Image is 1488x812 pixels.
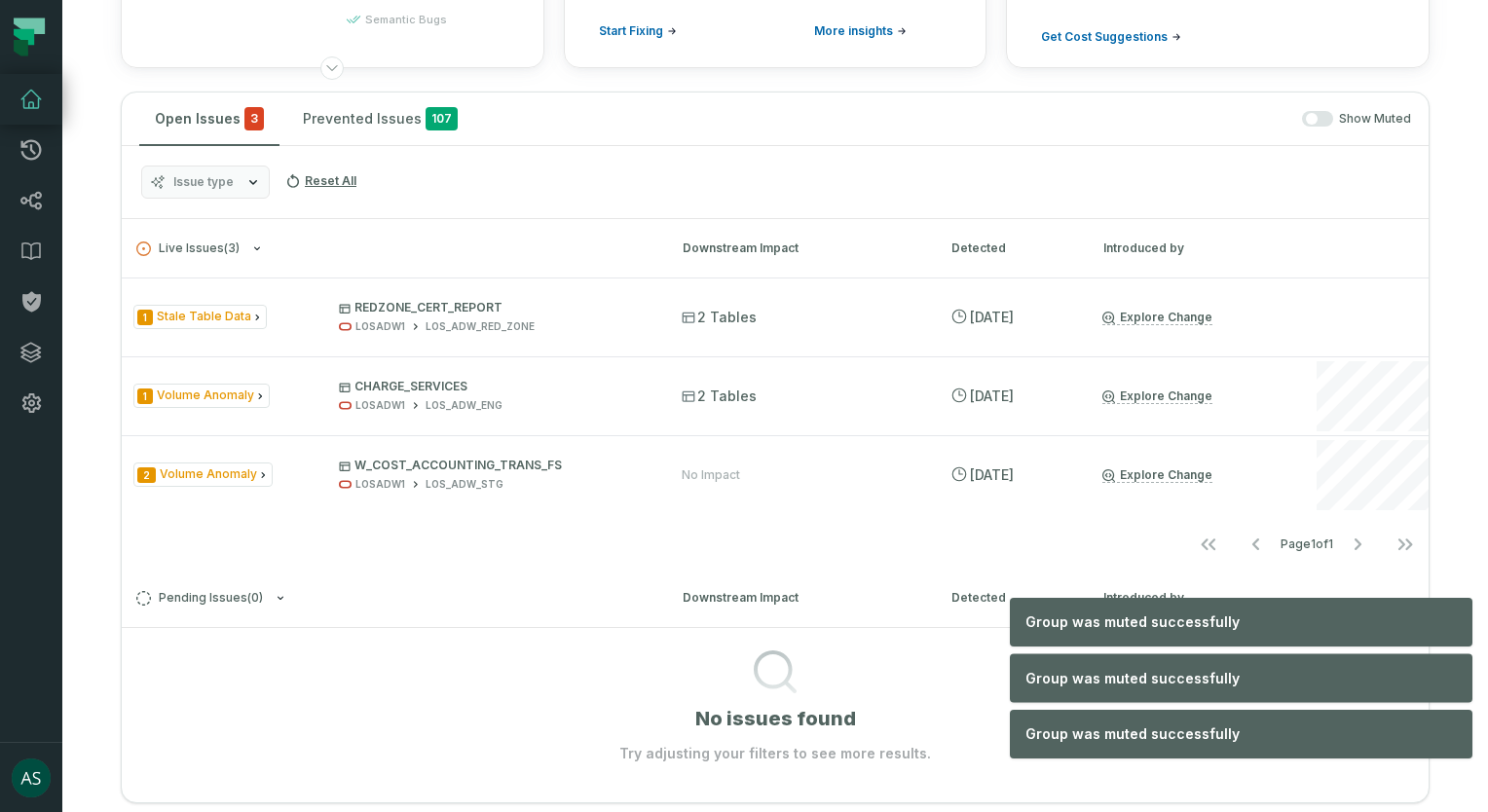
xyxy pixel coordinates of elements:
[1010,710,1472,758] div: Group was muted successfully
[695,705,856,732] h1: No issues found
[426,477,503,492] div: LOS_ADW_STG
[137,467,156,483] span: Severity
[1233,525,1280,564] button: Go to previous page
[814,23,893,39] span: More insights
[951,589,1068,607] div: Detected
[1102,388,1212,404] a: Explore Change
[136,591,648,606] button: Pending Issues(0)
[426,319,535,334] div: LOS_ADW_RED_ZONE
[122,627,1429,763] div: Pending Issues(0)
[365,12,447,27] span: semantic bugs
[287,92,473,145] button: Prevented Issues
[1041,29,1181,45] a: Get Cost Suggestions
[173,174,234,190] span: Issue type
[619,744,931,763] p: Try adjusting your filters to see more results.
[682,387,757,406] span: 2 Tables
[1103,240,1279,257] div: Introduced by
[244,107,264,130] span: critical issues and errors combined
[355,319,405,334] div: LOSADW1
[136,241,240,256] span: Live Issues ( 3 )
[970,466,1014,483] relative-time: Sep 1, 2025, 5:59 AM MDT
[122,277,1429,568] div: Live Issues(3)
[1103,589,1279,607] div: Introduced by
[139,92,279,145] button: Open Issues
[1185,525,1232,564] button: Go to first page
[278,166,364,197] button: Reset All
[683,240,916,257] div: Downstream Impact
[355,477,405,492] div: LOSADW1
[970,309,1014,325] relative-time: Sep 23, 2025, 12:32 PM MDT
[1041,29,1168,45] span: Get Cost Suggestions
[682,308,757,327] span: 2 Tables
[355,398,405,413] div: LOSADW1
[1185,525,1429,564] ul: Page 1 of 1
[1010,653,1472,702] div: Group was muted successfully
[339,458,647,473] p: W_COST_ACCOUNTING_TRANS_FS
[1102,467,1212,483] a: Explore Change
[136,591,263,606] span: Pending Issues ( 0 )
[426,107,458,130] span: 107
[141,166,270,199] button: Issue type
[682,467,740,483] div: No Impact
[1102,310,1212,325] a: Explore Change
[970,388,1014,404] relative-time: Sep 1, 2025, 5:59 AM MDT
[481,111,1411,128] div: Show Muted
[136,241,648,256] button: Live Issues(3)
[599,23,677,39] a: Start Fixing
[137,310,153,325] span: Severity
[814,23,907,39] a: More insights
[1382,525,1429,564] button: Go to last page
[339,379,647,394] p: CHARGE_SERVICES
[339,300,647,315] p: REDZONE_CERT_REPORT
[133,462,273,487] span: Issue Type
[12,758,51,797] img: avatar of Ashish Sinha
[133,305,267,329] span: Issue Type
[683,589,916,607] div: Downstream Impact
[122,525,1429,564] nav: pagination
[1334,525,1381,564] button: Go to next page
[951,240,1068,257] div: Detected
[599,23,663,39] span: Start Fixing
[137,388,153,404] span: Severity
[426,398,502,413] div: LOS_ADW_ENG
[133,384,270,408] span: Issue Type
[1010,598,1472,646] div: Group was muted successfully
